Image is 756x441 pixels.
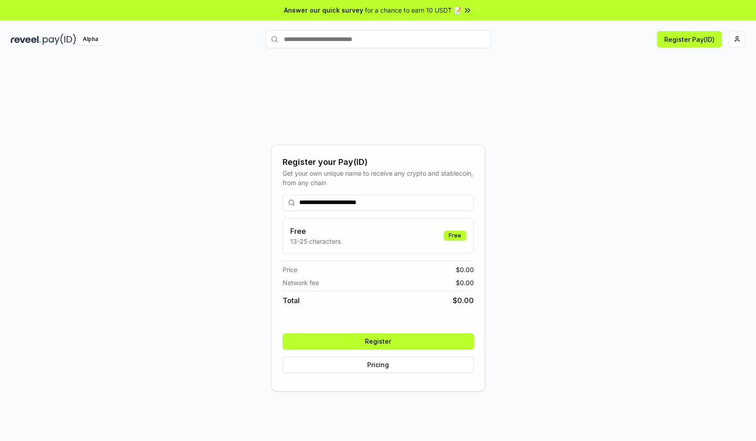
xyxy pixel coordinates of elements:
span: Price [283,265,297,274]
img: reveel_dark [11,34,41,45]
h3: Free [290,226,341,236]
img: pay_id [43,34,76,45]
span: Network fee [283,278,319,287]
span: Total [283,295,300,306]
span: $ 0.00 [453,295,474,306]
button: Register [283,333,474,350]
span: $ 0.00 [456,265,474,274]
span: Answer our quick survey [284,5,363,15]
div: Register your Pay(ID) [283,156,474,168]
div: Get your own unique name to receive any crypto and stablecoin, from any chain [283,168,474,187]
div: Alpha [78,34,103,45]
div: Free [444,231,466,241]
span: for a chance to earn 10 USDT 📝 [365,5,461,15]
p: 13-25 characters [290,236,341,246]
button: Register Pay(ID) [657,31,722,47]
span: $ 0.00 [456,278,474,287]
button: Pricing [283,357,474,373]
